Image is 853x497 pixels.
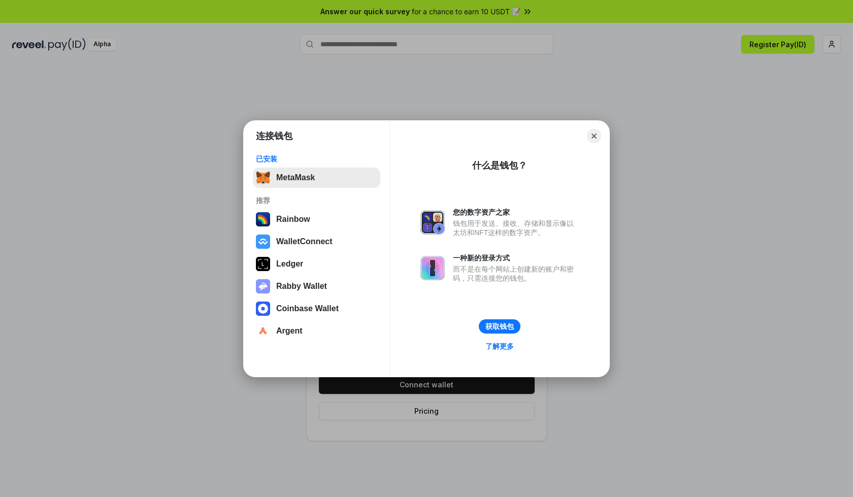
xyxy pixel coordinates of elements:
[253,254,380,274] button: Ledger
[256,324,270,338] img: svg+xml,%3Csvg%20width%3D%2228%22%20height%3D%2228%22%20viewBox%3D%220%200%2028%2028%22%20fill%3D...
[420,256,445,280] img: svg+xml,%3Csvg%20xmlns%3D%22http%3A%2F%2Fwww.w3.org%2F2000%2Fsvg%22%20fill%3D%22none%22%20viewBox...
[276,237,333,246] div: WalletConnect
[256,171,270,185] img: svg+xml,%3Csvg%20fill%3D%22none%22%20height%3D%2233%22%20viewBox%3D%220%200%2035%2033%22%20width%...
[276,173,315,182] div: MetaMask
[253,209,380,229] button: Rainbow
[587,129,601,143] button: Close
[420,210,445,235] img: svg+xml,%3Csvg%20xmlns%3D%22http%3A%2F%2Fwww.w3.org%2F2000%2Fsvg%22%20fill%3D%22none%22%20viewBox...
[472,159,527,172] div: 什么是钱包？
[256,130,292,142] h1: 连接钱包
[276,215,310,224] div: Rainbow
[453,264,579,283] div: 而不是在每个网站上创建新的账户和密码，只需连接您的钱包。
[256,279,270,293] img: svg+xml,%3Csvg%20xmlns%3D%22http%3A%2F%2Fwww.w3.org%2F2000%2Fsvg%22%20fill%3D%22none%22%20viewBox...
[256,212,270,226] img: svg+xml,%3Csvg%20width%3D%22120%22%20height%3D%22120%22%20viewBox%3D%220%200%20120%20120%22%20fil...
[253,231,380,252] button: WalletConnect
[453,208,579,217] div: 您的数字资产之家
[256,257,270,271] img: svg+xml,%3Csvg%20xmlns%3D%22http%3A%2F%2Fwww.w3.org%2F2000%2Fsvg%22%20width%3D%2228%22%20height%3...
[256,235,270,249] img: svg+xml,%3Csvg%20width%3D%2228%22%20height%3D%2228%22%20viewBox%3D%220%200%2028%2028%22%20fill%3D...
[276,282,327,291] div: Rabby Wallet
[256,302,270,316] img: svg+xml,%3Csvg%20width%3D%2228%22%20height%3D%2228%22%20viewBox%3D%220%200%2028%2028%22%20fill%3D...
[276,326,303,336] div: Argent
[453,219,579,237] div: 钱包用于发送、接收、存储和显示像以太坊和NFT这样的数字资产。
[256,154,377,163] div: 已安装
[276,304,339,313] div: Coinbase Wallet
[253,321,380,341] button: Argent
[485,342,514,351] div: 了解更多
[479,319,520,334] button: 获取钱包
[485,322,514,331] div: 获取钱包
[253,168,380,188] button: MetaMask
[276,259,303,269] div: Ledger
[479,340,520,353] a: 了解更多
[453,253,579,262] div: 一种新的登录方式
[253,299,380,319] button: Coinbase Wallet
[256,196,377,205] div: 推荐
[253,276,380,296] button: Rabby Wallet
